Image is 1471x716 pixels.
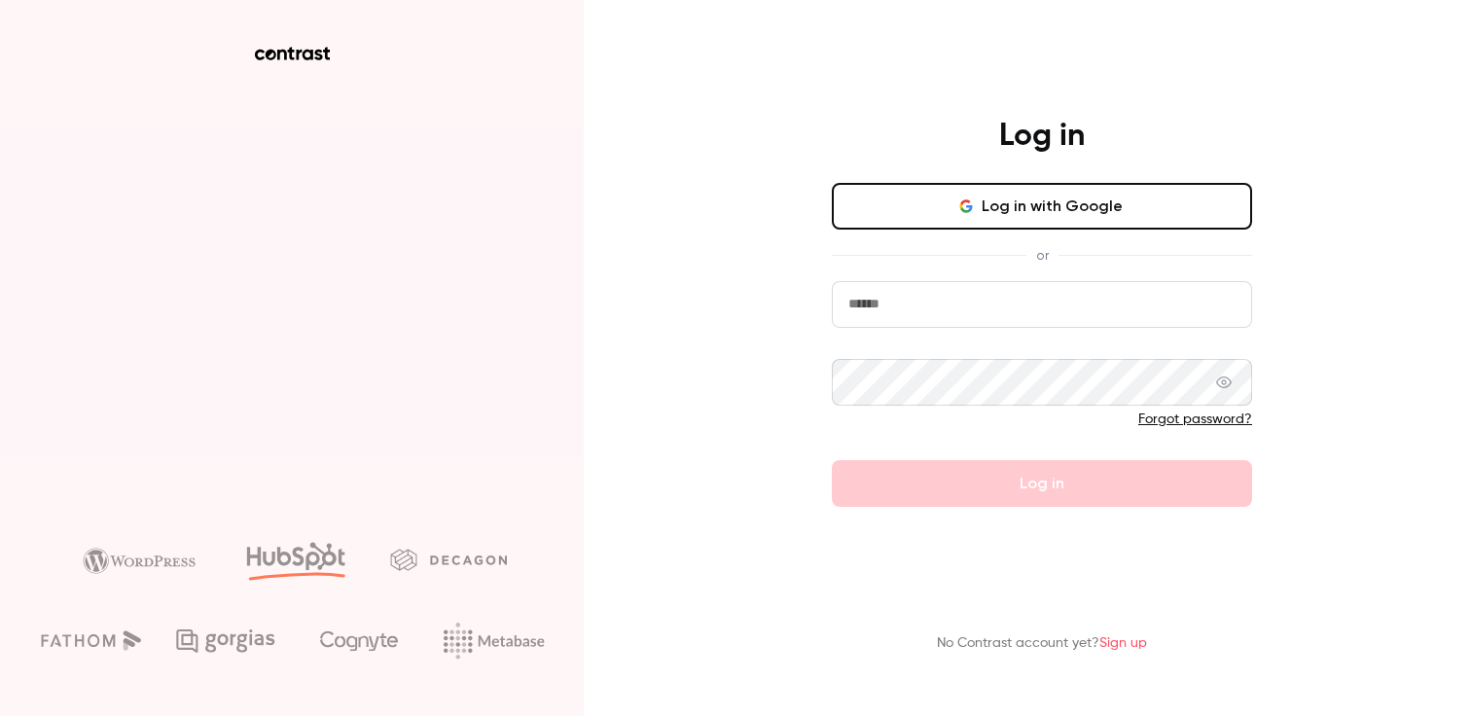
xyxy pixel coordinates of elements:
[1099,636,1147,650] a: Sign up
[999,117,1085,156] h4: Log in
[937,633,1147,654] p: No Contrast account yet?
[832,183,1252,230] button: Log in with Google
[1026,245,1058,266] span: or
[1138,412,1252,426] a: Forgot password?
[390,549,507,570] img: decagon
